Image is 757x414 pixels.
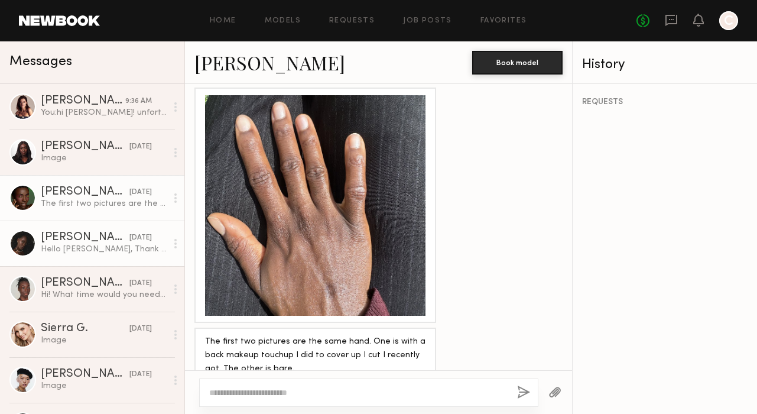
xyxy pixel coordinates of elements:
[472,57,563,67] a: Book model
[41,289,167,300] div: Hi! What time would you need me on 10/15? Also yes I can send a photo of my hands shortly. Also w...
[41,186,129,198] div: [PERSON_NAME]
[582,98,748,106] div: REQUESTS
[194,50,345,75] a: [PERSON_NAME]
[41,95,125,107] div: [PERSON_NAME]
[129,232,152,244] div: [DATE]
[210,17,236,25] a: Home
[41,277,129,289] div: [PERSON_NAME]
[41,244,167,255] div: Hello [PERSON_NAME], Thank you for reaching out! I do have full availability on [DATE]. The only ...
[582,58,748,72] div: History
[129,187,152,198] div: [DATE]
[41,323,129,335] div: Sierra G.
[129,369,152,380] div: [DATE]
[41,335,167,346] div: Image
[41,232,129,244] div: [PERSON_NAME]
[403,17,452,25] a: Job Posts
[205,335,425,403] div: The first two pictures are the same hand. One is with a back makeup touchup I did to cover up I c...
[129,324,152,335] div: [DATE]
[129,278,152,289] div: [DATE]
[265,17,301,25] a: Models
[480,17,527,25] a: Favorites
[41,380,167,392] div: Image
[129,141,152,153] div: [DATE]
[41,107,167,118] div: You: hi [PERSON_NAME]! unfortunately that date is locked in, but we'll keep you in mind for futur...
[472,51,563,75] button: Book model
[719,11,738,30] a: C
[125,96,152,107] div: 9:36 AM
[41,368,129,380] div: [PERSON_NAME]
[9,55,72,69] span: Messages
[329,17,375,25] a: Requests
[41,198,167,209] div: The first two pictures are the same hand. One is with a back makeup touchup I did to cover up I c...
[41,141,129,153] div: [PERSON_NAME]
[41,153,167,164] div: Image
